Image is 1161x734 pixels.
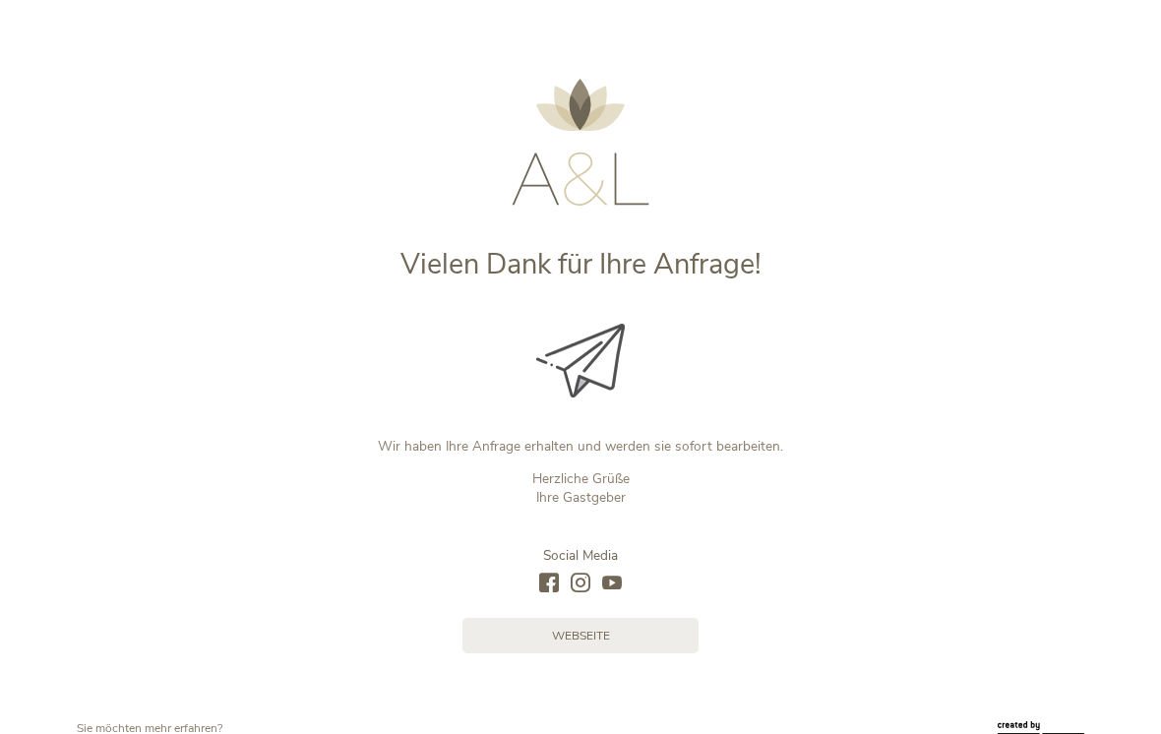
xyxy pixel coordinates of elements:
[552,628,610,644] span: Webseite
[400,245,762,283] span: Vielen Dank für Ihre Anfrage!
[539,573,559,594] a: facebook
[252,437,909,456] p: Wir haben Ihre Anfrage erhalten und werden sie sofort bearbeiten.
[462,618,699,653] a: Webseite
[536,324,625,398] img: Vielen Dank für Ihre Anfrage!
[602,573,622,594] a: youtube
[252,469,909,507] p: Herzliche Grüße Ihre Gastgeber
[571,573,590,594] a: instagram
[512,79,649,206] img: AMONTI & LUNARIS Wellnessresort
[543,546,618,565] span: Social Media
